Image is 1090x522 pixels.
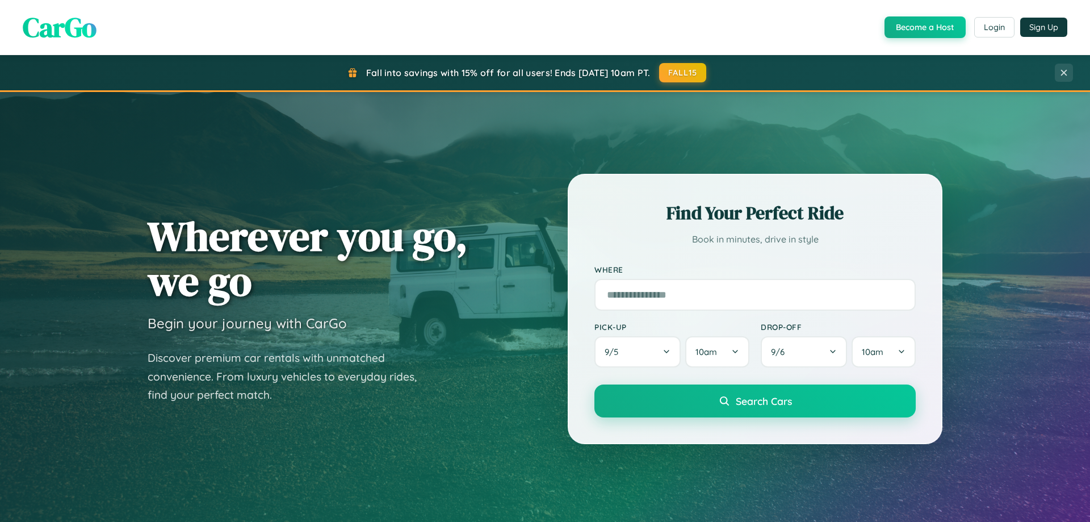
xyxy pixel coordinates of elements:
[605,346,624,357] span: 9 / 5
[366,67,651,78] span: Fall into savings with 15% off for all users! Ends [DATE] 10am PT.
[23,9,97,46] span: CarGo
[1020,18,1067,37] button: Sign Up
[761,336,847,368] button: 9/6
[594,322,749,332] label: Pick-up
[974,17,1014,37] button: Login
[594,201,916,225] h2: Find Your Perfect Ride
[148,214,468,303] h1: Wherever you go, we go
[685,336,749,368] button: 10am
[594,265,916,274] label: Where
[695,346,717,357] span: 10am
[862,346,883,357] span: 10am
[148,315,347,332] h3: Begin your journey with CarGo
[761,322,916,332] label: Drop-off
[594,336,681,368] button: 9/5
[594,231,916,248] p: Book in minutes, drive in style
[884,16,966,38] button: Become a Host
[852,336,916,368] button: 10am
[736,395,792,407] span: Search Cars
[659,63,707,82] button: FALL15
[148,349,431,404] p: Discover premium car rentals with unmatched convenience. From luxury vehicles to everyday rides, ...
[594,385,916,417] button: Search Cars
[771,346,790,357] span: 9 / 6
